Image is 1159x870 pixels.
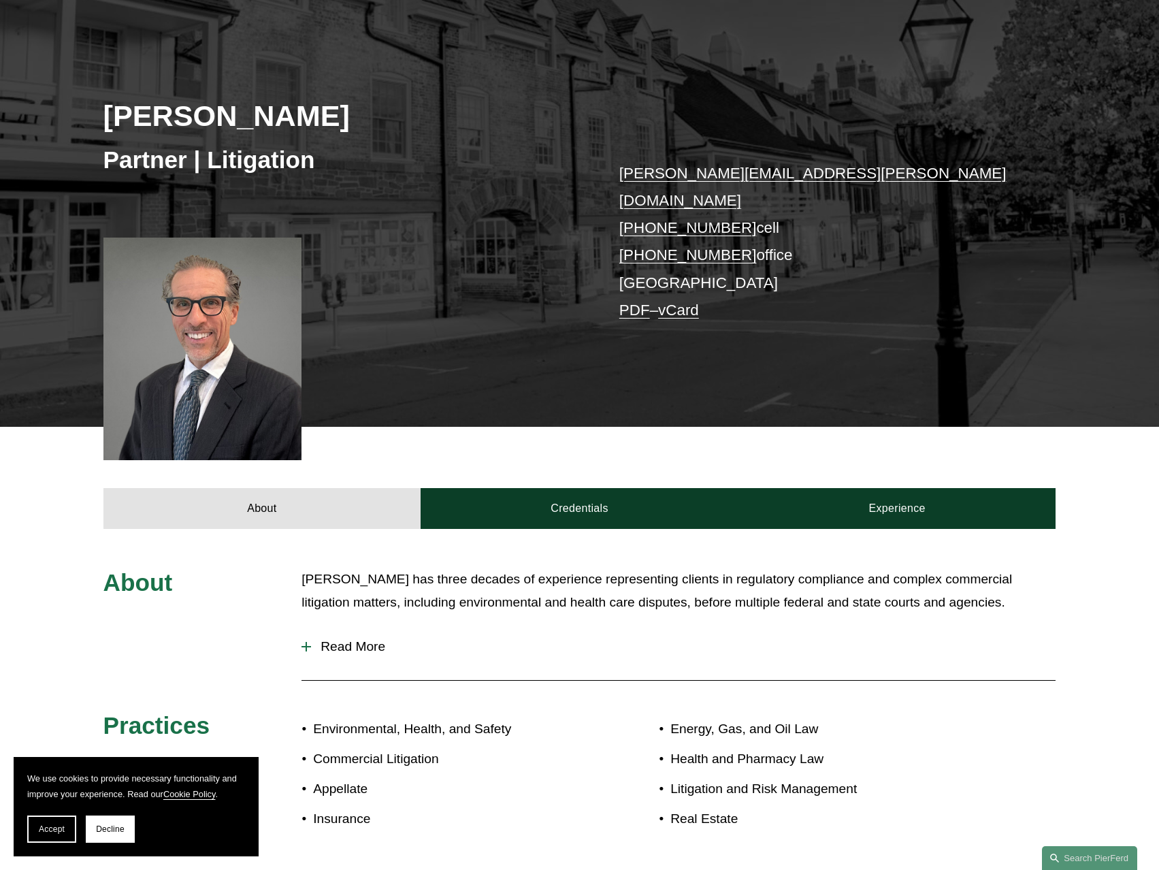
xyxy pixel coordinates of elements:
section: Cookie banner [14,757,259,856]
p: Insurance [313,807,579,831]
p: Environmental, Health, and Safety [313,718,579,741]
a: Credentials [421,488,738,529]
p: Health and Pharmacy Law [670,747,977,771]
button: Decline [86,816,135,843]
span: About [103,569,173,596]
button: Accept [27,816,76,843]
p: We use cookies to provide necessary functionality and improve your experience. Read our . [27,771,245,802]
p: Appellate [313,777,579,801]
h3: Partner | Litigation [103,145,580,175]
a: [PERSON_NAME][EMAIL_ADDRESS][PERSON_NAME][DOMAIN_NAME] [619,165,1007,209]
a: Search this site [1042,846,1137,870]
span: Practices [103,712,210,739]
span: Read More [311,639,1056,654]
span: Decline [96,824,125,834]
a: [PHONE_NUMBER] [619,246,757,263]
p: [PERSON_NAME] has three decades of experience representing clients in regulatory compliance and c... [301,568,1056,615]
button: Read More [301,629,1056,664]
span: Accept [39,824,65,834]
p: Litigation and Risk Management [670,777,977,801]
a: [PHONE_NUMBER] [619,219,757,236]
p: cell office [GEOGRAPHIC_DATA] – [619,160,1016,325]
p: Real Estate [670,807,977,831]
a: Experience [738,488,1056,529]
p: Commercial Litigation [313,747,579,771]
a: PDF [619,302,650,319]
p: Energy, Gas, and Oil Law [670,718,977,741]
a: About [103,488,421,529]
a: Cookie Policy [163,789,216,799]
h2: [PERSON_NAME] [103,98,580,133]
a: vCard [658,302,699,319]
